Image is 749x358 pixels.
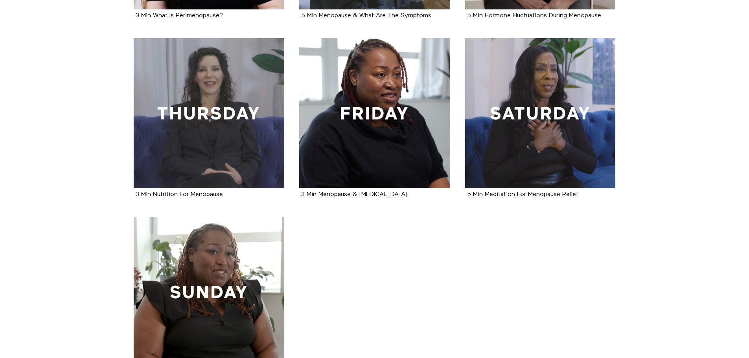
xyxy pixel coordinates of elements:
strong: 5 Min Hormone Fluctuations During Menopause [467,13,601,19]
a: 3 Min Nutrition For Menopause [136,191,223,197]
a: 5 Min Meditation For Menopause Relief [465,38,616,189]
strong: 5 Min Menopause & What Are The Symptoms [301,13,431,19]
strong: 5 Min Meditation For Menopause Relief [467,191,578,198]
a: 3 Min Menopause & [MEDICAL_DATA] [301,191,407,197]
a: 5 Min Hormone Fluctuations During Menopause [467,13,601,18]
strong: 3 Min Menopause & Hot Flashes [301,191,407,198]
strong: 3 Min Nutrition For Menopause [136,191,223,198]
strong: 3 Min What Is Perimenopause? [136,13,223,19]
a: 5 Min Meditation For Menopause Relief [467,191,578,197]
a: 5 Min Menopause & What Are The Symptoms [301,13,431,18]
a: 3 Min What Is Perimenopause? [136,13,223,18]
a: 3 Min Menopause & Hot Flashes [299,38,450,189]
a: 3 Min Nutrition For Menopause [134,38,284,189]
